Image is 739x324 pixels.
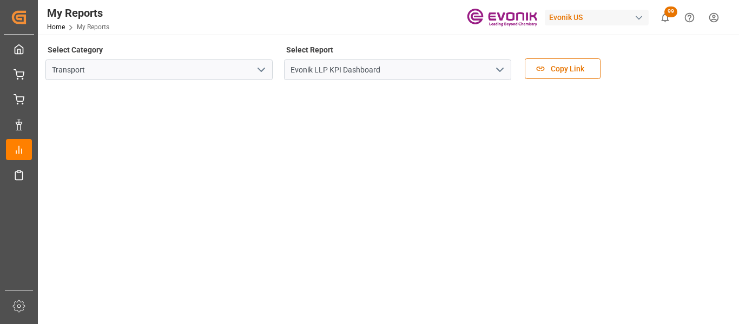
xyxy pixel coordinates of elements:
span: Copy Link [545,63,590,75]
img: Evonik-brand-mark-Deep-Purple-RGB.jpeg_1700498283.jpeg [467,8,537,27]
div: Evonik US [545,10,649,25]
button: Copy Link [525,58,601,79]
input: Type to search/select [284,59,511,80]
button: show 99 new notifications [653,5,677,30]
button: open menu [253,62,269,78]
div: My Reports [47,5,109,21]
button: Help Center [677,5,702,30]
label: Select Category [45,42,104,57]
button: open menu [491,62,507,78]
button: Evonik US [545,7,653,28]
a: Home [47,23,65,31]
span: 99 [664,6,677,17]
input: Type to search/select [45,59,273,80]
label: Select Report [284,42,335,57]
